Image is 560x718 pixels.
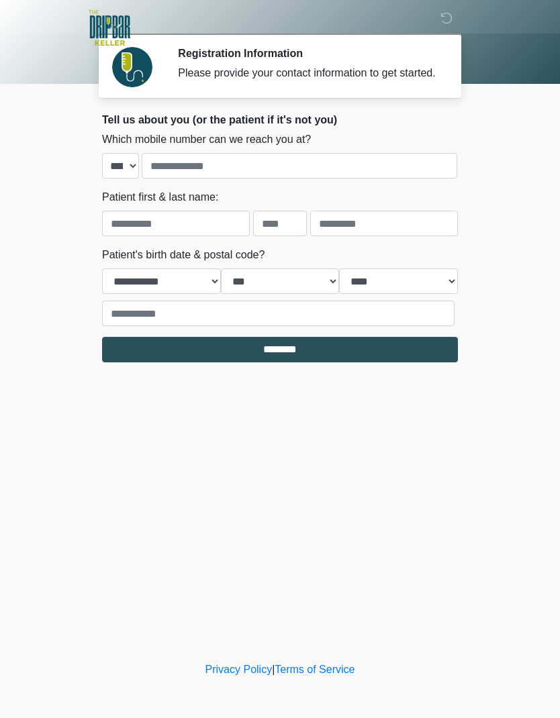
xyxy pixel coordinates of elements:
[275,664,355,675] a: Terms of Service
[102,247,265,263] label: Patient's birth date & postal code?
[112,47,152,87] img: Agent Avatar
[102,189,218,205] label: Patient first & last name:
[102,132,311,148] label: Which mobile number can we reach you at?
[102,113,458,126] h2: Tell us about you (or the patient if it's not you)
[89,10,130,46] img: The DRIPBaR - Keller Logo
[178,65,438,81] div: Please provide your contact information to get started.
[205,664,273,675] a: Privacy Policy
[272,664,275,675] a: |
